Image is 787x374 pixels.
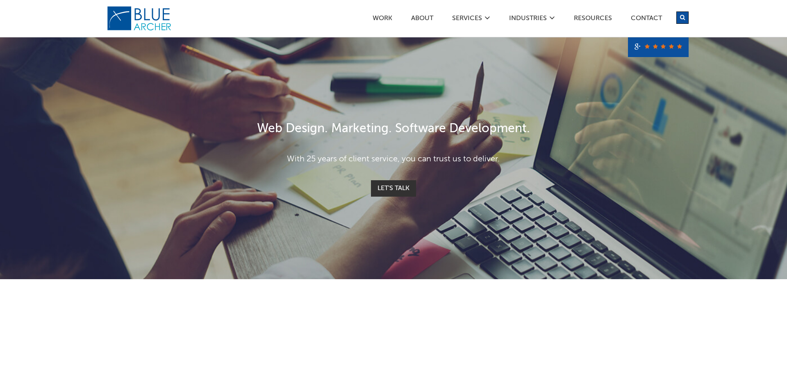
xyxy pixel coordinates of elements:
h1: Web Design. Marketing. Software Development. [156,120,631,138]
a: Resources [573,15,612,24]
a: Work [372,15,393,24]
a: SERVICES [452,15,482,24]
a: Contact [630,15,662,24]
p: With 25 years of client service, you can trust us to deliver. [156,153,631,165]
a: Let's Talk [371,180,416,197]
a: ABOUT [411,15,434,24]
img: Blue Archer Logo [107,6,172,31]
a: Industries [509,15,547,24]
